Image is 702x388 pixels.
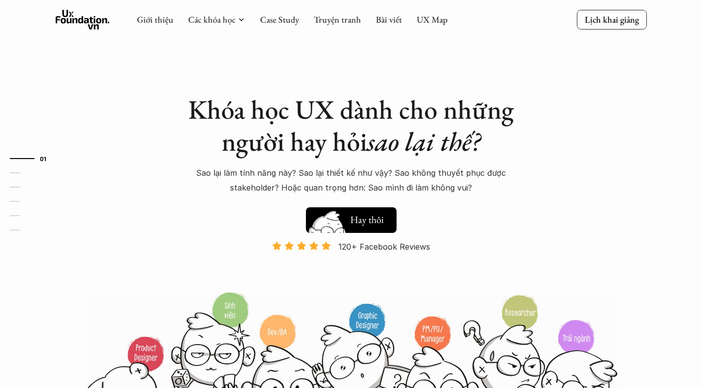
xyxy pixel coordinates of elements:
[10,153,57,164] a: 01
[350,215,387,229] h5: Xem thử
[367,124,480,159] em: sao lại thế?
[260,14,299,25] a: Case Study
[376,14,402,25] a: Bài viết
[350,213,384,226] h5: Hay thôi
[306,202,397,233] a: Hay thôiXem thử
[264,241,439,291] a: 120+ Facebook Reviews
[338,239,430,254] p: 120+ Facebook Reviews
[137,14,173,25] a: Giới thiệu
[188,14,235,25] a: Các khóa học
[40,155,47,162] strong: 01
[314,14,361,25] a: Truyện tranh
[585,14,639,25] p: Lịch khai giảng
[306,207,397,233] button: Hay thôiXem thử
[577,10,647,29] a: Lịch khai giảng
[417,14,448,25] a: UX Map
[179,165,524,195] p: Sao lại làm tính năng này? Sao lại thiết kế như vậy? Sao không thuyết phục được stakeholder? Hoặc...
[179,94,524,158] h1: Khóa học UX dành cho những người hay hỏi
